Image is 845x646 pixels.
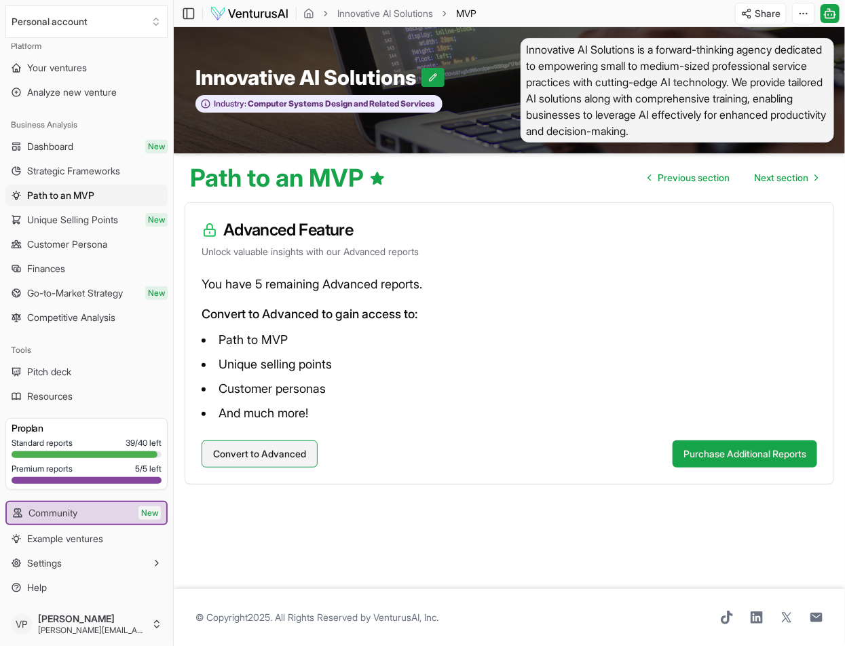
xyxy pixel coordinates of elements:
[5,81,168,103] a: Analyze new venture
[673,440,817,468] button: Purchase Additional Reports
[5,57,168,79] a: Your ventures
[202,440,318,468] button: Convert to Advanced
[195,65,421,90] span: Innovative AI Solutions
[27,389,73,403] span: Resources
[5,5,168,38] button: Select an organization
[5,307,168,328] a: Competitive Analysis
[12,438,73,449] span: Standard reports
[27,140,73,153] span: Dashboard
[27,556,62,570] span: Settings
[38,625,146,636] span: [PERSON_NAME][EMAIL_ADDRESS][DOMAIN_NAME]
[27,311,115,324] span: Competitive Analysis
[637,164,829,191] nav: pagination
[29,506,77,520] span: Community
[521,38,835,142] span: Innovative AI Solutions is a forward-thinking agency dedicated to empowering small to medium-size...
[735,3,787,24] button: Share
[5,608,168,641] button: VP[PERSON_NAME][PERSON_NAME][EMAIL_ADDRESS][DOMAIN_NAME]
[145,286,168,300] span: New
[11,613,33,635] span: VP
[7,502,166,524] a: CommunityNew
[5,35,168,57] div: Platform
[27,61,87,75] span: Your ventures
[5,258,168,280] a: Finances
[202,354,817,375] li: Unique selling points
[5,552,168,574] button: Settings
[373,611,436,623] a: VenturusAI, Inc
[5,282,168,304] a: Go-to-Market StrategyNew
[202,402,817,424] li: And much more!
[5,114,168,136] div: Business Analysis
[5,361,168,383] a: Pitch deck
[5,185,168,206] a: Path to an MVP
[658,171,730,185] span: Previous section
[246,98,435,109] span: Computer Systems Design and Related Services
[27,286,123,300] span: Go-to-Market Strategy
[5,160,168,182] a: Strategic Frameworks
[38,613,146,625] span: [PERSON_NAME]
[637,164,740,191] a: Go to previous page
[27,237,107,251] span: Customer Persona
[135,463,162,474] span: 5 / 5 left
[210,5,289,22] img: logo
[5,385,168,407] a: Resources
[27,365,71,379] span: Pitch deck
[195,95,443,113] button: Industry:Computer Systems Design and Related Services
[5,136,168,157] a: DashboardNew
[202,329,817,351] li: Path to MVP
[126,438,162,449] span: 39 / 40 left
[12,421,162,435] h3: Pro plan
[214,98,246,109] span: Industry:
[12,463,73,474] span: Premium reports
[27,213,118,227] span: Unique Selling Points
[195,611,438,624] span: © Copyright 2025 . All Rights Reserved by .
[27,189,94,202] span: Path to an MVP
[145,140,168,153] span: New
[27,85,117,99] span: Analyze new venture
[27,164,120,178] span: Strategic Frameworks
[5,209,168,231] a: Unique Selling PointsNew
[5,339,168,361] div: Tools
[202,305,817,324] p: Convert to Advanced to gain access to:
[202,378,817,400] li: Customer personas
[145,213,168,227] span: New
[456,7,476,20] span: MVP
[5,233,168,255] a: Customer Persona
[202,245,817,259] p: Unlock valuable insights with our Advanced reports
[202,219,817,241] h3: Advanced Feature
[337,7,433,20] a: Innovative AI Solutions
[5,528,168,550] a: Example ventures
[5,577,168,598] a: Help
[202,275,817,294] p: You have 5 remaining Advanced reports.
[138,506,161,520] span: New
[303,7,476,20] nav: breadcrumb
[743,164,829,191] a: Go to next page
[27,581,47,594] span: Help
[190,164,386,191] h1: Path to an MVP
[754,171,808,185] span: Next section
[755,7,781,20] span: Share
[27,262,65,275] span: Finances
[27,532,103,546] span: Example ventures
